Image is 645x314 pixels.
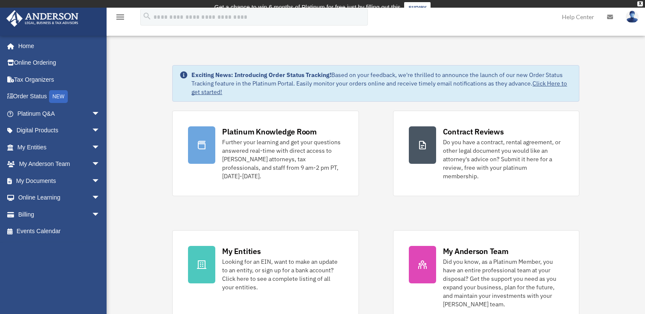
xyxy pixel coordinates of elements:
[222,138,343,180] div: Further your learning and get your questions answered real-time with direct access to [PERSON_NAM...
[92,189,109,207] span: arrow_drop_down
[222,257,343,291] div: Looking for an EIN, want to make an update to an entity, or sign up for a bank account? Click her...
[214,2,401,12] div: Get a chance to win 6 months of Platinum for free just by filling out this
[6,37,109,54] a: Home
[6,223,113,240] a: Events Calendar
[6,172,113,189] a: My Documentsarrow_drop_down
[222,246,260,257] div: My Entities
[142,11,152,21] i: search
[222,126,317,137] div: Platinum Knowledge Room
[115,12,125,22] i: menu
[443,138,564,180] div: Do you have a contract, rental agreement, or other legal document you would like an attorney's ad...
[6,88,113,106] a: Order StatusNEW
[626,11,639,23] img: User Pic
[6,122,113,139] a: Digital Productsarrow_drop_down
[92,206,109,223] span: arrow_drop_down
[172,111,359,196] a: Platinum Knowledge Room Further your learning and get your questions answered real-time with dire...
[115,15,125,22] a: menu
[443,126,504,137] div: Contract Reviews
[92,105,109,123] span: arrow_drop_down
[92,122,109,140] span: arrow_drop_down
[6,54,113,71] a: Online Ordering
[393,111,579,196] a: Contract Reviews Do you have a contract, rental agreement, or other legal document you would like...
[6,206,113,223] a: Billingarrow_drop_down
[443,257,564,308] div: Did you know, as a Platinum Member, you have an entire professional team at your disposal? Get th...
[6,71,113,88] a: Tax Organizers
[49,90,68,103] div: NEW
[92,139,109,156] span: arrow_drop_down
[4,10,81,27] img: Anderson Advisors Platinum Portal
[6,105,113,122] a: Platinum Q&Aarrow_drop_down
[191,71,572,96] div: Based on your feedback, we're thrilled to announce the launch of our new Order Status Tracking fe...
[191,71,331,79] strong: Exciting News: Introducing Order Status Tracking!
[92,172,109,190] span: arrow_drop_down
[191,80,567,96] a: Click Here to get started!
[6,139,113,156] a: My Entitiesarrow_drop_down
[92,156,109,173] span: arrow_drop_down
[637,1,643,6] div: close
[443,246,509,257] div: My Anderson Team
[6,189,113,206] a: Online Learningarrow_drop_down
[6,156,113,173] a: My Anderson Teamarrow_drop_down
[404,2,431,12] a: survey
